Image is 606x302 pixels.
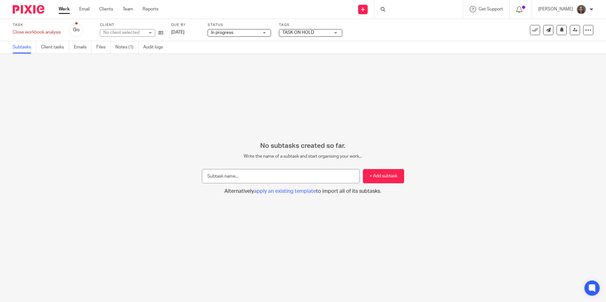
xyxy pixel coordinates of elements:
a: Notes (1) [115,41,139,53]
p: Write the name of a subtask and start organising your work... [202,153,404,160]
a: Team [123,6,133,12]
label: Status [208,22,271,28]
span: apply an existing template [254,189,316,194]
label: Tags [279,22,342,28]
div: No client selected [103,29,145,36]
a: Work [59,6,70,12]
span: In progress [211,30,233,35]
label: Task [13,22,61,28]
span: TASK ON HOLD [282,30,314,35]
button: + Add subtask [363,169,404,183]
span: [DATE] [171,30,184,35]
a: Emails [74,41,92,53]
img: Pixie [13,5,44,14]
small: /0 [76,28,80,32]
p: [PERSON_NAME] [538,6,573,12]
img: 20240425_114559.jpg [576,4,586,15]
label: Due by [171,22,200,28]
label: Client [100,22,163,28]
a: Email [79,6,90,12]
a: Client tasks [41,41,69,53]
button: Alternativelyapply an existing templateto import all of its subtasks. [202,188,404,195]
a: Audit logs [143,41,168,53]
input: Subtask name... [202,169,360,183]
a: Clients [99,6,113,12]
h2: No subtasks created so far. [202,142,404,150]
a: Files [96,41,111,53]
span: Get Support [479,7,503,11]
a: Reports [143,6,158,12]
a: Subtasks [13,41,36,53]
div: 0 [73,26,80,34]
div: Close workbook analysis [13,29,61,35]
